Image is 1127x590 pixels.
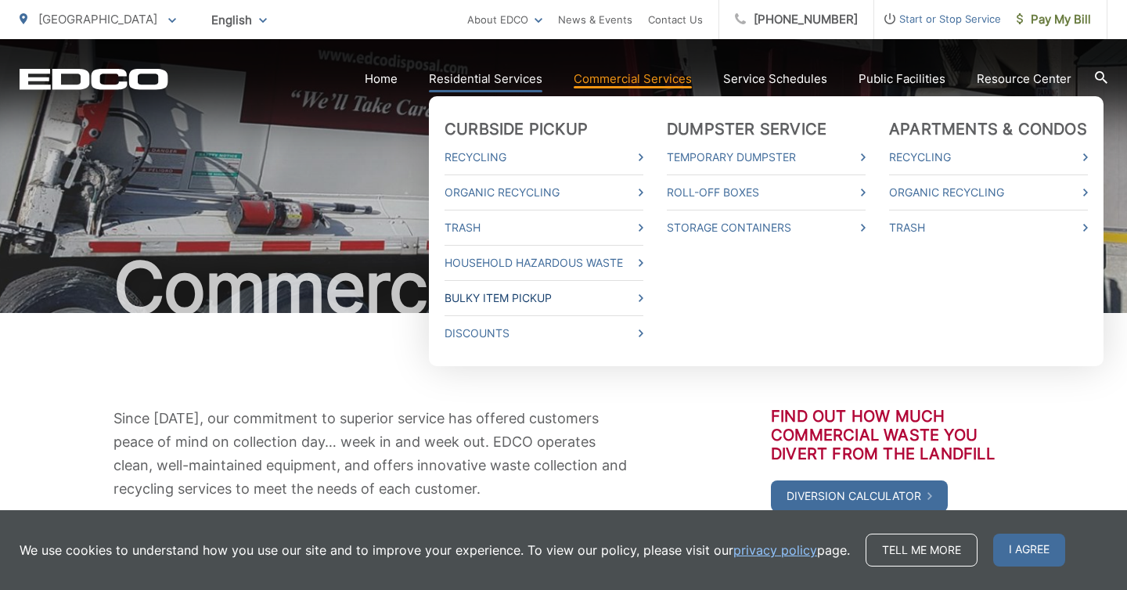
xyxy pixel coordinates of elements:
[445,254,643,272] a: Household Hazardous Waste
[445,183,643,202] a: Organic Recycling
[889,218,1088,237] a: Trash
[445,120,588,139] a: Curbside Pickup
[889,120,1087,139] a: Apartments & Condos
[977,70,1071,88] a: Resource Center
[667,148,866,167] a: Temporary Dumpster
[445,218,643,237] a: Trash
[20,68,168,90] a: EDCD logo. Return to the homepage.
[723,70,827,88] a: Service Schedules
[200,6,279,34] span: English
[20,249,1107,327] h1: Commercial Services
[445,289,643,308] a: Bulky Item Pickup
[859,70,945,88] a: Public Facilities
[558,10,632,29] a: News & Events
[429,70,542,88] a: Residential Services
[889,148,1088,167] a: Recycling
[667,218,866,237] a: Storage Containers
[467,10,542,29] a: About EDCO
[733,541,817,559] a: privacy policy
[993,534,1065,567] span: I agree
[771,407,1014,463] h3: Find out how much commercial waste you divert from the landfill
[38,12,157,27] span: [GEOGRAPHIC_DATA]
[113,407,638,501] p: Since [DATE], our commitment to superior service has offered customers peace of mind on collectio...
[648,10,703,29] a: Contact Us
[889,183,1088,202] a: Organic Recycling
[574,70,692,88] a: Commercial Services
[445,324,643,343] a: Discounts
[667,183,866,202] a: Roll-Off Boxes
[20,541,850,559] p: We use cookies to understand how you use our site and to improve your experience. To view our pol...
[1017,10,1091,29] span: Pay My Bill
[771,480,948,512] a: Diversion Calculator
[445,148,643,167] a: Recycling
[365,70,398,88] a: Home
[866,534,978,567] a: Tell me more
[667,120,826,139] a: Dumpster Service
